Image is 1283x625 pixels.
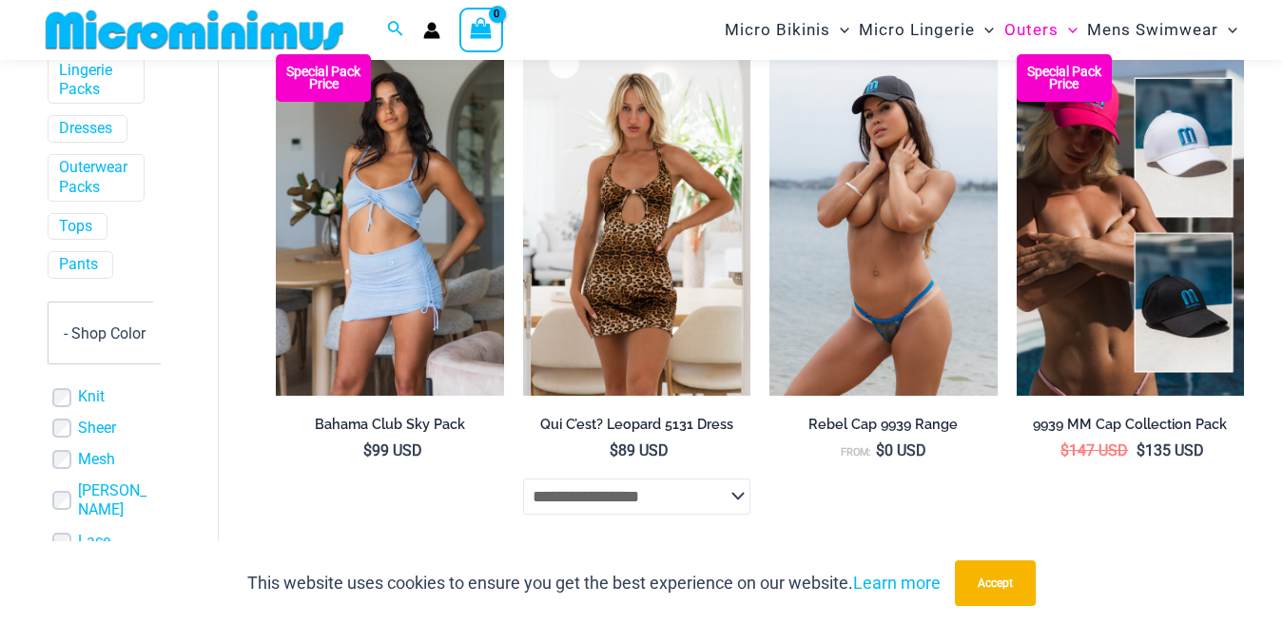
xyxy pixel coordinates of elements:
a: Micro LingerieMenu ToggleMenu Toggle [854,6,999,54]
nav: Site Navigation [717,3,1245,57]
img: Rebel Cap [1017,54,1244,396]
img: Rebel Cap BlackElectric Blue 9939 Cap 07 [769,54,997,396]
span: - Shop Color [49,303,180,364]
h2: Qui C’est? Leopard 5131 Dress [523,416,750,434]
span: $ [1060,441,1069,459]
a: View Shopping Cart, empty [459,8,503,51]
button: Accept [955,560,1036,606]
span: $ [1137,441,1145,459]
a: Tops [59,217,92,237]
img: qui c'est leopard 5131 dress 01 [523,54,750,396]
span: Outers [1004,6,1059,54]
img: Bahama Club Sky 9170 Crop Top 5404 Skirt 01 [276,54,503,396]
h2: Rebel Cap 9939 Range [769,416,997,434]
span: Micro Bikinis [725,6,830,54]
bdi: 99 USD [363,441,422,459]
span: $ [610,441,618,459]
a: Account icon link [423,22,440,39]
bdi: 0 USD [876,441,926,459]
a: Rebel Cap Rebel Cap BlackElectric Blue 9939 Cap 05Rebel Cap BlackElectric Blue 9939 Cap 05 [1017,54,1244,396]
b: Special Pack Price [1017,66,1112,90]
span: Menu Toggle [1059,6,1078,54]
a: Mens SwimwearMenu ToggleMenu Toggle [1082,6,1242,54]
a: Bahama Club Sky 9170 Crop Top 5404 Skirt 01 Bahama Club Sky 9170 Crop Top 5404 Skirt 06Bahama Clu... [276,54,503,396]
a: Outerwear Packs [59,158,129,198]
span: $ [363,441,372,459]
a: Pants [59,256,98,276]
a: Rebel Cap 9939 Range [769,416,997,440]
a: Knit [78,388,105,408]
a: Rebel CapRebel Cap BlackElectric Blue 9939 Cap 07Rebel Cap BlackElectric Blue 9939 Cap 07 [769,54,997,396]
a: Search icon link [387,18,404,42]
a: OutersMenu ToggleMenu Toggle [1000,6,1082,54]
span: Mens Swimwear [1087,6,1218,54]
a: [PERSON_NAME] [78,481,151,521]
a: Mesh [78,450,115,470]
a: 9939 MM Cap Collection Pack [1017,416,1244,440]
span: From: [841,446,871,459]
p: This website uses cookies to ensure you get the best experience on our website. [247,569,941,597]
a: Micro BikinisMenu ToggleMenu Toggle [720,6,854,54]
span: Micro Lingerie [859,6,975,54]
b: Special Pack Price [276,66,371,90]
h2: Bahama Club Sky Pack [276,416,503,434]
h2: 9939 MM Cap Collection Pack [1017,416,1244,434]
a: Sheer [78,419,116,439]
a: Qui C’est? Leopard 5131 Dress [523,416,750,440]
img: MM SHOP LOGO FLAT [38,9,351,51]
a: Learn more [853,573,941,593]
span: Menu Toggle [975,6,994,54]
a: qui c'est leopard 5131 dress 01qui c'est leopard 5131 dress 04qui c'est leopard 5131 dress 04 [523,54,750,396]
a: Lingerie Packs [59,61,129,101]
a: Lace [78,533,110,553]
a: Dresses [59,120,112,140]
span: $ [876,441,884,459]
span: Menu Toggle [830,6,849,54]
bdi: 135 USD [1137,441,1204,459]
bdi: 147 USD [1060,441,1128,459]
a: Bahama Club Sky Pack [276,416,503,440]
span: - Shop Color [48,303,181,365]
span: Menu Toggle [1218,6,1237,54]
bdi: 89 USD [610,441,669,459]
span: - Shop Color [64,324,146,342]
